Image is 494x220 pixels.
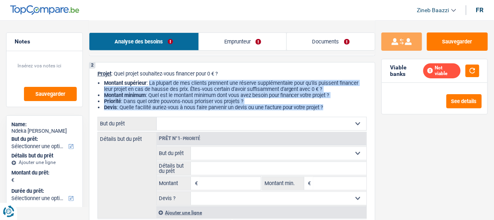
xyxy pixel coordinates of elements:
[11,188,76,194] label: Durée du prêt:
[411,4,456,17] a: Zineb Baazzi
[35,91,65,97] span: Sauvegarder
[304,177,313,190] span: €
[89,33,199,50] a: Analyse des besoins
[157,147,191,160] label: But du prêt
[11,136,76,142] label: But du prêt:
[390,64,423,78] div: Viable banks
[104,80,147,86] strong: Montant supérieur
[199,33,287,50] a: Emprunteur
[11,177,14,183] span: €
[11,160,78,165] div: Ajouter une ligne
[89,63,95,69] div: 2
[157,177,191,190] label: Montant
[104,104,367,110] li: : Quelle facilité auriez-vous à nous faire parvenir un devis ou une facture pour votre projet ?
[191,177,200,190] span: €
[423,63,461,78] div: Not viable
[97,71,111,77] span: Projet
[417,7,449,14] span: Zineb Baazzi
[24,87,77,101] button: Sauvegarder
[157,162,191,175] label: Détails but du prêt
[11,207,78,213] div: Stage:
[10,5,79,15] img: TopCompare Logo
[427,32,488,51] button: Sauvegarder
[97,71,367,77] p: : Quel projet souhaitez-vous financer pour 0 € ?
[104,98,121,104] strong: Priorité
[287,33,375,50] a: Documents
[11,170,76,176] label: Montant du prêt:
[104,98,367,104] li: : Dans quel ordre pouvons-nous prioriser vos projets ?
[98,117,157,130] label: But du prêt
[157,192,191,205] label: Devis ?
[11,128,78,134] div: Ndeka [PERSON_NAME]
[157,136,202,141] div: Prêt n°1
[263,177,304,190] label: Montant min.
[180,136,200,141] span: - Priorité
[98,132,156,142] label: Détails but du prêt
[11,153,78,159] div: Détails but du prêt
[11,121,78,128] div: Name:
[104,92,146,98] strong: Montant minimum
[446,94,482,108] button: See details
[15,38,74,45] h5: Notes
[104,92,367,98] li: : Quel est le montant minimum dont vous avez besoin pour financer votre projet ?
[104,104,117,110] span: Devis
[156,207,366,218] div: Ajouter une ligne
[104,80,367,92] li: : La plupart de mes clients prennent une réserve supplémentaire pour qu'ils puissent financer leu...
[476,6,484,14] div: fr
